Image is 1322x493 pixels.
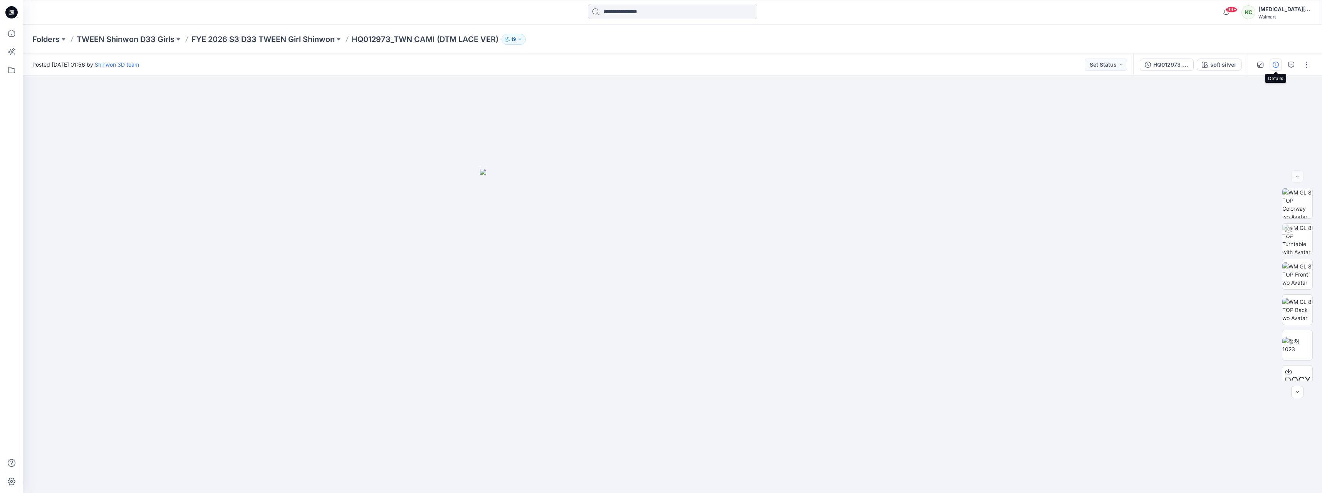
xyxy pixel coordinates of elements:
[77,34,174,45] a: TWEEN Shinwon D33 Girls
[1258,14,1312,20] div: Walmart
[1197,59,1241,71] button: soft silver
[32,60,139,69] span: Posted [DATE] 01:56 by
[95,61,139,68] a: Shinwon 3D team
[1153,60,1189,69] div: HQ012973_TWN CAMI (DTM LACE VER)
[1282,224,1312,254] img: WM GL 8 TOP Turntable with Avatar
[1285,374,1310,387] span: DOCX
[1282,262,1312,287] img: WM GL 8 TOP Front wo Avatar
[502,34,526,45] button: 19
[480,169,865,493] img: eyJhbGciOiJIUzI1NiIsImtpZCI6IjAiLCJzbHQiOiJzZXMiLCJ0eXAiOiJKV1QifQ.eyJkYXRhIjp7InR5cGUiOiJzdG9yYW...
[511,35,516,44] p: 19
[1282,337,1312,353] img: 캡처 1023
[32,34,60,45] a: Folders
[1282,298,1312,322] img: WM GL 8 TOP Back wo Avatar
[1140,59,1194,71] button: HQ012973_TWN CAMI (DTM LACE VER)
[1210,60,1236,69] div: soft silver
[191,34,335,45] a: FYE 2026 S3 D33 TWEEN Girl Shinwon
[1282,188,1312,218] img: WM GL 8 TOP Colorway wo Avatar
[1258,5,1312,14] div: [MEDICAL_DATA][PERSON_NAME]
[1241,5,1255,19] div: KC
[352,34,498,45] p: HQ012973_TWN CAMI (DTM LACE VER)
[1270,59,1282,71] button: Details
[1226,7,1237,13] span: 99+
